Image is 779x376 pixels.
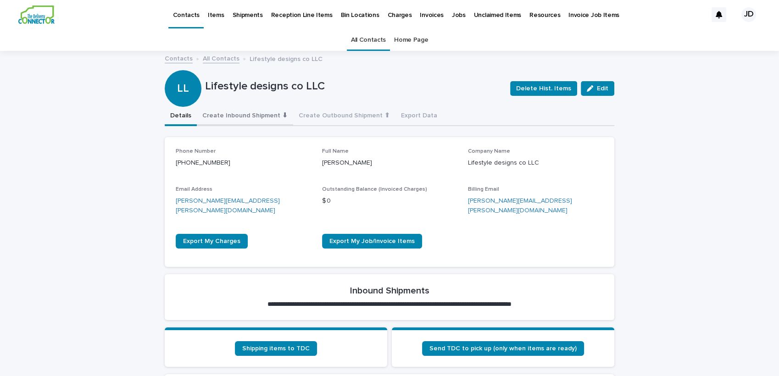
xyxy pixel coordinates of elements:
[351,29,386,51] a: All Contacts
[293,107,395,126] button: Create Outbound Shipment ⬆
[165,53,193,63] a: Contacts
[165,45,201,95] div: LL
[176,160,230,166] a: [PHONE_NUMBER]
[176,234,248,249] a: Export My Charges
[429,345,577,352] span: Send TDC to pick up (only when items are ready)
[394,29,428,51] a: Home Page
[468,198,572,214] a: [PERSON_NAME][EMAIL_ADDRESS][PERSON_NAME][DOMAIN_NAME]
[468,158,603,168] p: Lifestyle designs co LLC
[581,81,614,96] button: Edit
[18,6,55,24] img: aCWQmA6OSGG0Kwt8cj3c
[165,107,197,126] button: Details
[329,238,415,244] span: Export My Job/Invoice Items
[422,341,584,356] a: Send TDC to pick up (only when items are ready)
[468,187,499,192] span: Billing Email
[242,345,310,352] span: Shipping items to TDC
[176,149,216,154] span: Phone Number
[176,187,212,192] span: Email Address
[322,149,349,154] span: Full Name
[205,80,503,93] p: Lifestyle designs co LLC
[322,196,457,206] p: $ 0
[395,107,443,126] button: Export Data
[235,341,317,356] a: Shipping items to TDC
[350,285,429,296] h2: Inbound Shipments
[176,198,280,214] a: [PERSON_NAME][EMAIL_ADDRESS][PERSON_NAME][DOMAIN_NAME]
[468,149,510,154] span: Company Name
[322,158,457,168] p: [PERSON_NAME]
[322,234,422,249] a: Export My Job/Invoice Items
[510,81,577,96] button: Delete Hist. Items
[597,85,608,92] span: Edit
[250,53,323,63] p: Lifestyle designs co LLC
[741,7,756,22] div: JD
[183,238,240,244] span: Export My Charges
[197,107,293,126] button: Create Inbound Shipment ⬇
[516,84,571,93] span: Delete Hist. Items
[322,187,427,192] span: Outstanding Balance (Invoiced Charges)
[203,53,239,63] a: All Contacts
